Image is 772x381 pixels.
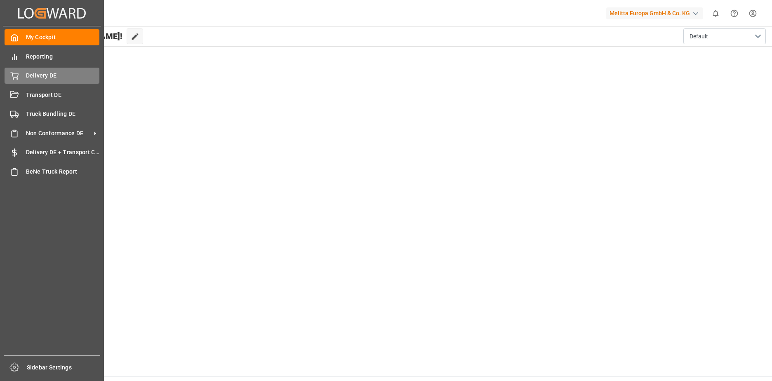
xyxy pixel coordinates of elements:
[606,7,703,19] div: Melitta Europa GmbH & Co. KG
[706,4,725,23] button: show 0 new notifications
[26,91,100,99] span: Transport DE
[5,106,99,122] a: Truck Bundling DE
[26,167,100,176] span: BeNe Truck Report
[26,129,91,138] span: Non Conformance DE
[5,144,99,160] a: Delivery DE + Transport Cost
[5,68,99,84] a: Delivery DE
[26,52,100,61] span: Reporting
[5,29,99,45] a: My Cockpit
[683,28,766,44] button: open menu
[26,33,100,42] span: My Cockpit
[606,5,706,21] button: Melitta Europa GmbH & Co. KG
[5,48,99,64] a: Reporting
[27,363,101,372] span: Sidebar Settings
[690,32,708,41] span: Default
[725,4,744,23] button: Help Center
[26,110,100,118] span: Truck Bundling DE
[26,148,100,157] span: Delivery DE + Transport Cost
[5,87,99,103] a: Transport DE
[26,71,100,80] span: Delivery DE
[5,163,99,179] a: BeNe Truck Report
